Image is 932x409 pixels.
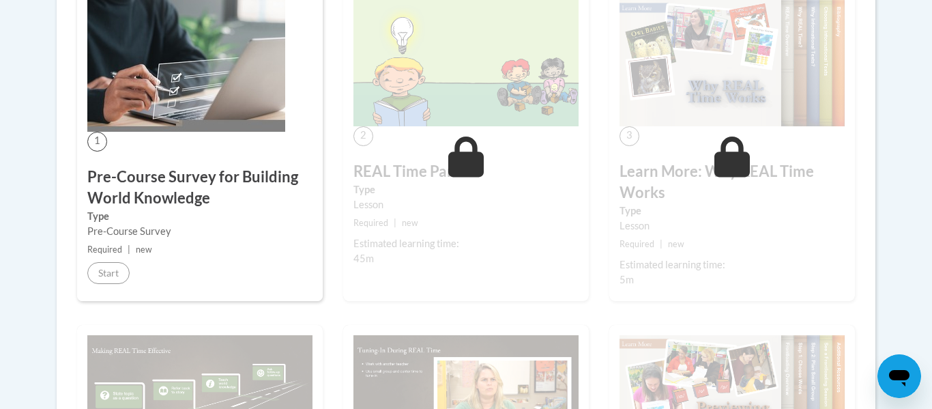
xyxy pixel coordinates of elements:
[620,161,845,203] h3: Learn More: Why REAL Time Works
[353,236,579,251] div: Estimated learning time:
[620,257,845,272] div: Estimated learning time:
[877,354,921,398] iframe: Button to launch messaging window
[402,218,418,228] span: new
[87,224,312,239] div: Pre-Course Survey
[353,197,579,212] div: Lesson
[353,126,373,146] span: 2
[620,239,654,249] span: Required
[353,253,374,264] span: 45m
[660,239,662,249] span: |
[87,209,312,224] label: Type
[620,218,845,234] div: Lesson
[394,218,396,228] span: |
[87,132,107,152] span: 1
[620,274,634,285] span: 5m
[620,126,639,146] span: 3
[87,244,122,255] span: Required
[353,182,579,197] label: Type
[87,262,130,284] button: Start
[668,239,684,249] span: new
[353,218,388,228] span: Required
[87,167,312,209] h3: Pre-Course Survey for Building World Knowledge
[136,244,152,255] span: new
[620,203,845,218] label: Type
[353,161,579,182] h3: REAL Time Part 1
[128,244,130,255] span: |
